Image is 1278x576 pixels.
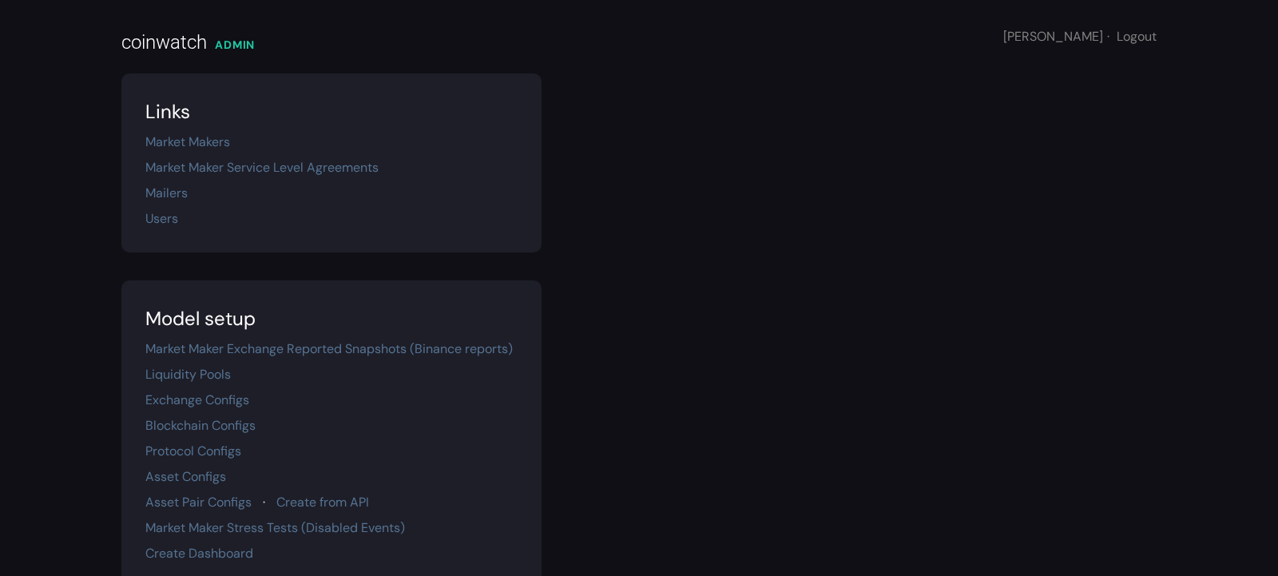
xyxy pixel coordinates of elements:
[145,494,252,510] a: Asset Pair Configs
[145,391,249,408] a: Exchange Configs
[145,340,513,357] a: Market Maker Exchange Reported Snapshots (Binance reports)
[145,443,241,459] a: Protocol Configs
[145,304,518,333] div: Model setup
[145,97,518,126] div: Links
[1107,28,1109,45] span: ·
[145,519,405,536] a: Market Maker Stress Tests (Disabled Events)
[121,28,207,57] div: coinwatch
[145,185,188,201] a: Mailers
[276,494,369,510] a: Create from API
[1003,27,1157,46] div: [PERSON_NAME]
[263,494,265,510] span: ·
[145,468,226,485] a: Asset Configs
[145,133,230,150] a: Market Makers
[145,159,379,176] a: Market Maker Service Level Agreements
[215,37,255,54] div: ADMIN
[1117,28,1157,45] a: Logout
[145,366,231,383] a: Liquidity Pools
[145,545,253,562] a: Create Dashboard
[145,417,256,434] a: Blockchain Configs
[145,210,178,227] a: Users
